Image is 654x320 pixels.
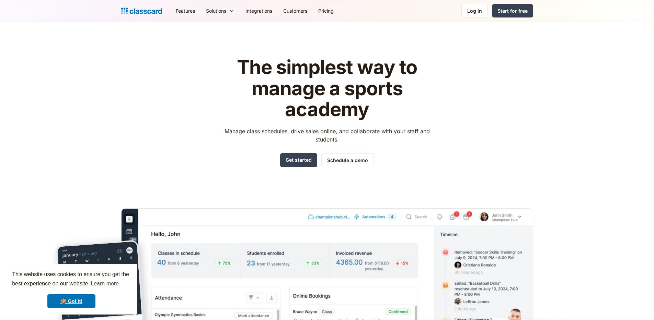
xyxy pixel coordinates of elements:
[200,3,240,19] div: Solutions
[280,153,317,167] a: Get started
[321,153,374,167] a: Schedule a demo
[278,3,313,19] a: Customers
[313,3,339,19] a: Pricing
[5,264,137,315] div: cookieconsent
[461,4,488,18] a: Log in
[121,6,162,16] a: Logo
[47,294,95,308] a: dismiss cookie message
[12,270,131,289] span: This website uses cookies to ensure you get the best experience on our website.
[90,279,120,289] a: learn more about cookies
[497,7,528,14] div: Start for free
[467,7,482,14] div: Log in
[240,3,278,19] a: Integrations
[170,3,200,19] a: Features
[206,7,226,14] div: Solutions
[218,127,436,144] p: Manage class schedules, drive sales online, and collaborate with your staff and students.
[218,57,436,120] h1: The simplest way to manage a sports academy
[492,4,533,17] a: Start for free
